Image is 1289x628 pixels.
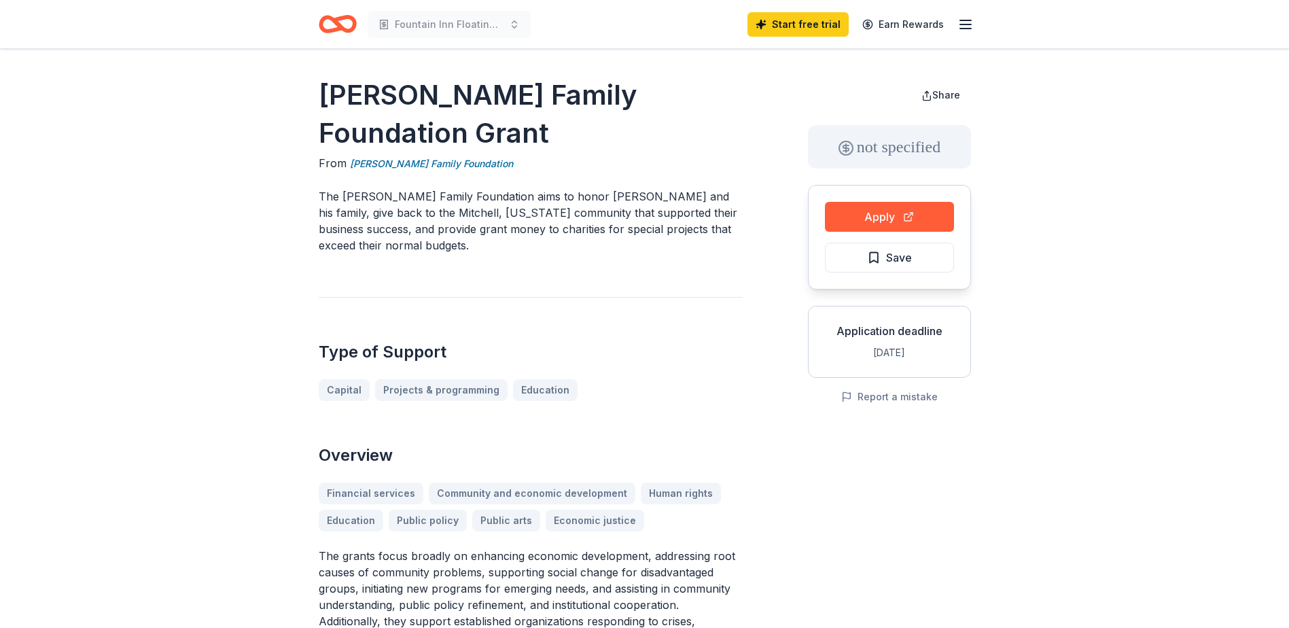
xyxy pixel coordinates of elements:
[319,8,357,40] a: Home
[368,11,531,38] button: Fountain Inn Floating Incubator Program
[819,323,959,339] div: Application deadline
[350,156,513,172] a: [PERSON_NAME] Family Foundation
[825,202,954,232] button: Apply
[886,249,912,266] span: Save
[513,379,578,401] a: Education
[911,82,971,109] button: Share
[375,379,508,401] a: Projects & programming
[825,243,954,273] button: Save
[395,16,504,33] span: Fountain Inn Floating Incubator Program
[319,188,743,254] p: The [PERSON_NAME] Family Foundation aims to honor [PERSON_NAME] and his family, give back to the ...
[319,76,743,152] h1: [PERSON_NAME] Family Foundation Grant
[319,155,743,172] div: From
[841,389,938,405] button: Report a mistake
[854,12,952,37] a: Earn Rewards
[319,379,370,401] a: Capital
[808,125,971,169] div: not specified
[319,444,743,466] h2: Overview
[819,345,959,361] div: [DATE]
[932,89,960,101] span: Share
[747,12,849,37] a: Start free trial
[319,341,743,363] h2: Type of Support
